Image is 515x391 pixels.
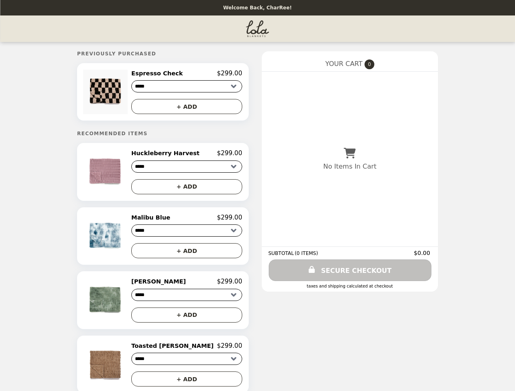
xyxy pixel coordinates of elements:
[83,149,130,194] img: Huckleberry Harvest
[217,214,242,221] p: $299.00
[131,243,242,258] button: + ADD
[77,51,249,57] h5: Previously Purchased
[131,179,242,194] button: + ADD
[131,214,173,221] h2: Malibu Blue
[131,342,217,349] h2: Toasted [PERSON_NAME]
[131,80,242,92] select: Select a product variant
[323,163,376,170] p: No Items In Cart
[131,289,242,301] select: Select a product variant
[83,70,130,114] img: Espresso Check
[131,99,242,114] button: + ADD
[217,149,242,157] p: $299.00
[217,70,242,77] p: $299.00
[414,250,431,256] span: $0.00
[223,5,292,11] p: Welcome Back, CharRee!
[365,59,374,69] span: 0
[217,342,242,349] p: $299.00
[131,308,242,323] button: + ADD
[325,60,362,68] span: YOUR CART
[217,278,242,285] p: $299.00
[268,284,431,288] div: Taxes and Shipping calculated at checkout
[131,160,242,173] select: Select a product variant
[131,149,203,157] h2: Huckleberry Harvest
[131,353,242,365] select: Select a product variant
[131,278,189,285] h2: [PERSON_NAME]
[295,250,318,256] span: ( 0 ITEMS )
[77,131,249,136] h5: Recommended Items
[246,20,269,37] img: Brand Logo
[131,224,242,237] select: Select a product variant
[268,250,295,256] span: SUBTOTAL
[83,214,130,258] img: Malibu Blue
[131,70,186,77] h2: Espresso Check
[83,342,130,387] img: Toasted Almond
[83,278,130,322] img: Lily Pad
[131,371,242,387] button: + ADD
